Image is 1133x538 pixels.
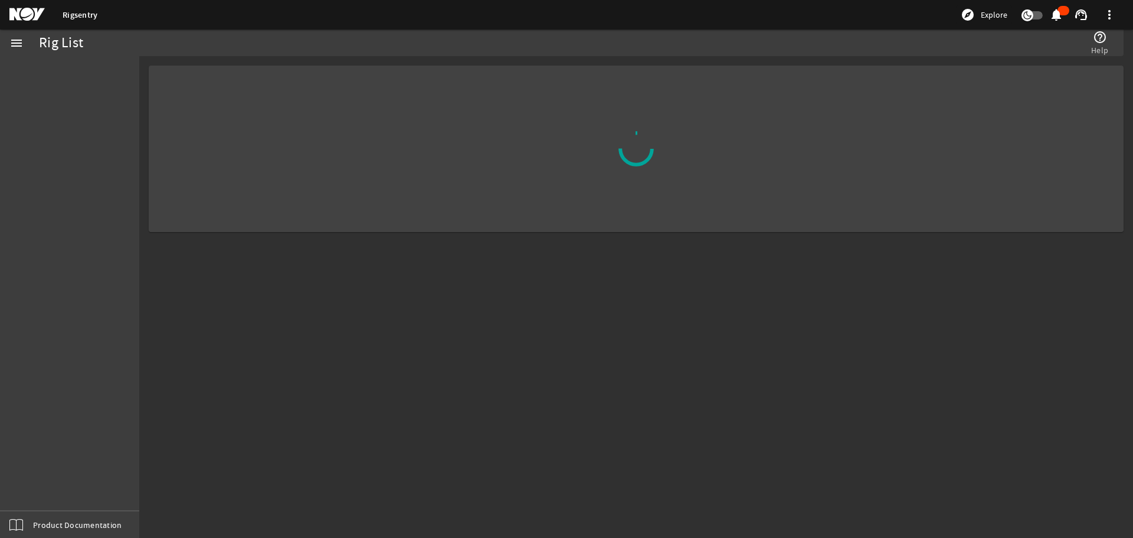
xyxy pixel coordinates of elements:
mat-icon: explore [961,8,975,22]
button: Explore [956,5,1012,24]
mat-icon: support_agent [1074,8,1088,22]
mat-icon: notifications [1049,8,1063,22]
span: Help [1091,44,1108,56]
mat-icon: menu [9,36,24,50]
span: Explore [981,9,1007,21]
mat-icon: help_outline [1093,30,1107,44]
a: Rigsentry [63,9,97,21]
div: Rig List [39,37,83,49]
button: more_vert [1095,1,1124,29]
span: Product Documentation [33,519,122,531]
